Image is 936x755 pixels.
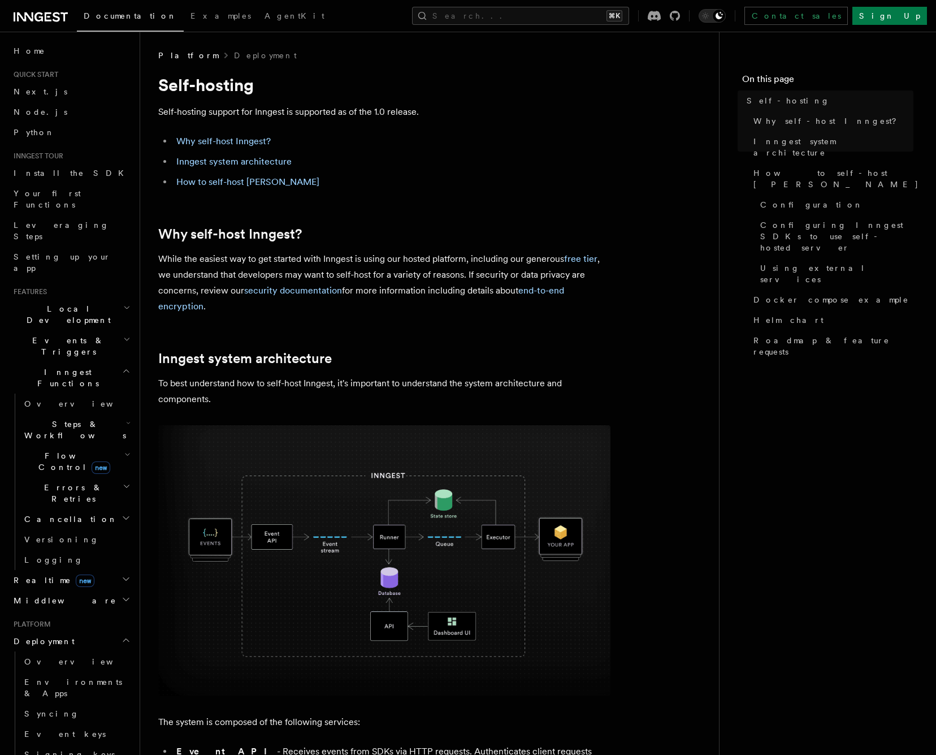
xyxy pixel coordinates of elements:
[77,3,184,32] a: Documentation
[564,253,597,264] a: free tier
[244,285,342,296] a: security documentation
[176,176,319,187] a: How to self-host [PERSON_NAME]
[753,136,913,158] span: Inngest system architecture
[9,102,133,122] a: Node.js
[756,195,913,215] a: Configuration
[753,314,824,326] span: Helm chart
[9,595,116,606] span: Middleware
[14,252,111,273] span: Setting up your app
[749,163,913,195] a: How to self-host [PERSON_NAME]
[20,477,133,509] button: Errors & Retries
[20,529,133,550] a: Versioning
[20,550,133,570] a: Logging
[24,678,122,698] span: Environments & Apps
[14,107,67,117] span: Node.js
[753,115,904,127] span: Why self-host Inngest?
[9,70,58,79] span: Quick start
[9,570,133,590] button: Realtimenew
[749,310,913,330] a: Helm chart
[92,461,110,474] span: new
[176,156,292,167] a: Inngest system architecture
[9,330,133,362] button: Events & Triggers
[190,11,251,20] span: Examples
[84,11,177,20] span: Documentation
[742,72,913,90] h4: On this page
[158,714,610,730] p: The system is composed of the following services:
[749,131,913,163] a: Inngest system architecture
[744,7,848,25] a: Contact sales
[9,122,133,143] a: Python
[756,215,913,258] a: Configuring Inngest SDKs to use self-hosted server
[9,152,63,161] span: Inngest tour
[699,9,726,23] button: Toggle dark mode
[20,419,126,441] span: Steps & Workflows
[14,169,131,178] span: Install the SDK
[14,189,81,209] span: Your first Functions
[9,81,133,102] a: Next.js
[158,104,610,120] p: Self-hosting support for Inngest is supported as of the 1.0 release.
[24,555,83,564] span: Logging
[9,215,133,247] a: Leveraging Steps
[24,709,79,718] span: Syncing
[9,163,133,183] a: Install the SDK
[20,482,123,504] span: Errors & Retries
[20,652,133,672] a: Overview
[20,724,133,744] a: Event keys
[753,294,909,305] span: Docker compose example
[14,128,55,137] span: Python
[20,414,133,446] button: Steps & Workflows
[9,590,133,611] button: Middleware
[9,362,133,394] button: Inngest Functions
[14,221,109,241] span: Leveraging Steps
[20,394,133,414] a: Overview
[258,3,331,31] a: AgentKit
[20,704,133,724] a: Syncing
[158,50,218,61] span: Platform
[158,75,610,95] h1: Self-hosting
[234,50,297,61] a: Deployment
[20,450,124,473] span: Flow Control
[749,330,913,362] a: Roadmap & feature requests
[9,303,123,326] span: Local Development
[20,514,118,525] span: Cancellation
[753,167,919,190] span: How to self-host [PERSON_NAME]
[9,366,122,389] span: Inngest Functions
[184,3,258,31] a: Examples
[756,258,913,290] a: Using external services
[24,535,99,544] span: Versioning
[14,45,45,57] span: Home
[158,376,610,407] p: To best understand how to self-host Inngest, it's important to understand the system architecture...
[760,262,913,285] span: Using external services
[9,335,123,357] span: Events & Triggers
[158,226,302,242] a: Why self-host Inngest?
[747,95,830,106] span: Self-hosting
[749,290,913,310] a: Docker compose example
[9,183,133,215] a: Your first Functions
[9,287,47,296] span: Features
[24,657,141,666] span: Overview
[9,631,133,652] button: Deployment
[9,394,133,570] div: Inngest Functions
[760,199,863,210] span: Configuration
[158,425,610,696] img: Inngest system architecture diagram
[742,90,913,111] a: Self-hosting
[852,7,927,25] a: Sign Up
[9,41,133,61] a: Home
[9,299,133,330] button: Local Development
[158,351,332,366] a: Inngest system architecture
[158,251,610,314] p: While the easiest way to get started with Inngest is using our hosted platform, including our gen...
[9,620,51,629] span: Platform
[760,219,913,253] span: Configuring Inngest SDKs to use self-hosted server
[749,111,913,131] a: Why self-host Inngest?
[606,10,622,21] kbd: ⌘K
[412,7,629,25] button: Search...⌘K
[76,575,94,587] span: new
[24,399,141,408] span: Overview
[753,335,913,357] span: Roadmap & feature requests
[20,446,133,477] button: Flow Controlnew
[20,509,133,529] button: Cancellation
[265,11,324,20] span: AgentKit
[24,730,106,739] span: Event keys
[9,247,133,278] a: Setting up your app
[20,672,133,704] a: Environments & Apps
